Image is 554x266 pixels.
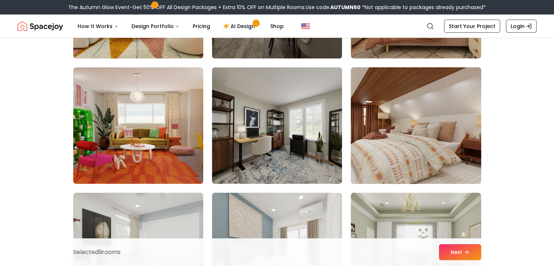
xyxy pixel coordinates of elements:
a: AI Design [217,19,263,34]
nav: Main [72,19,290,34]
button: Design Portfolio [126,19,185,34]
a: Start Your Project [444,20,500,33]
div: The Autumn Glow Event-Get 50% OFF All Design Packages + Extra 10% OFF on Multiple Rooms. [68,4,486,11]
span: *Not applicable to packages already purchased* [361,4,486,11]
nav: Global [17,15,537,38]
span: Use code: [306,4,361,11]
a: Login [506,20,537,33]
button: How It Works [72,19,124,34]
b: AUTUMN50 [330,4,361,11]
img: Room room-50 [212,67,342,184]
img: Room room-51 [347,64,484,187]
img: Room room-49 [73,67,203,184]
button: Next [439,244,481,260]
a: Shop [264,19,290,34]
p: Selected 9 room s [73,248,121,257]
img: Spacejoy Logo [17,19,63,34]
a: Spacejoy [17,19,63,34]
img: United States [301,22,310,31]
a: Pricing [187,19,216,34]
